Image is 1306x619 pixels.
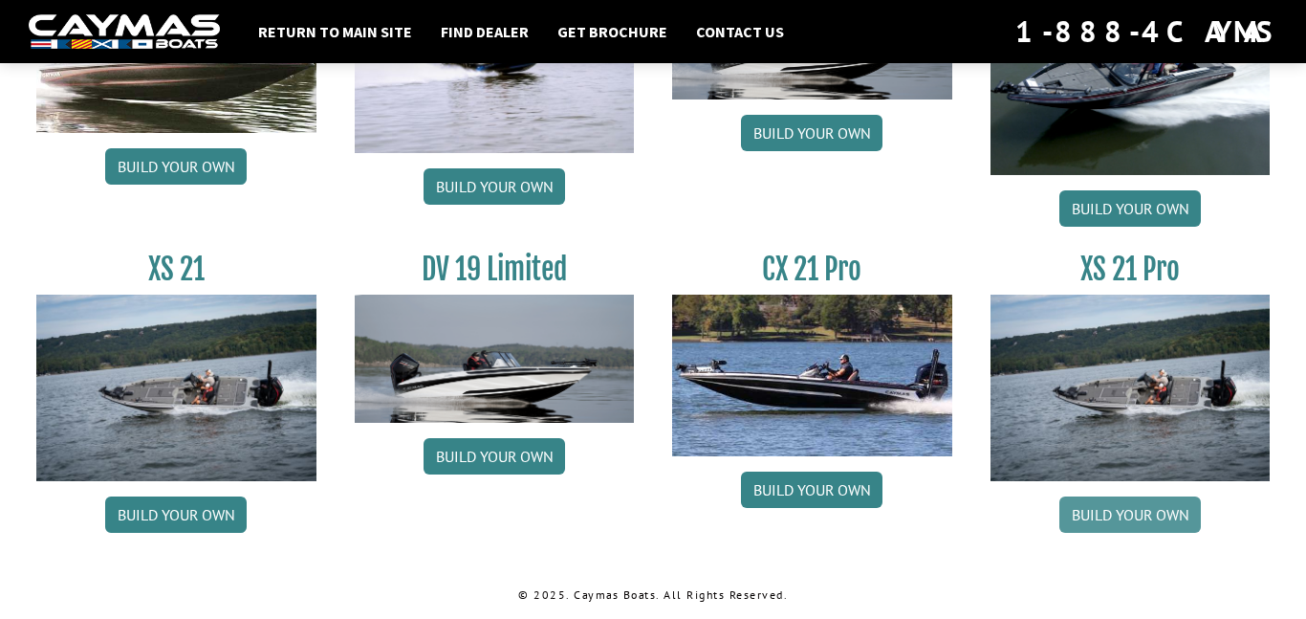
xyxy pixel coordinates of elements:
a: Build your own [1059,190,1201,227]
a: Find Dealer [431,19,538,44]
h3: XS 21 Pro [990,252,1271,287]
a: Contact Us [686,19,794,44]
a: Build your own [741,115,882,151]
h3: CX 21 Pro [672,252,952,287]
a: Build your own [105,497,247,533]
h3: DV 19 Limited [355,252,635,287]
a: Build your own [105,148,247,185]
div: 1-888-4CAYMAS [1015,11,1277,53]
a: Build your own [1059,497,1201,533]
img: dv-19-ban_from_website_for_caymas_connect.png [355,295,635,423]
a: Build your own [424,168,565,205]
img: XS_21_thumbnail.jpg [990,295,1271,481]
img: XS_21_thumbnail.jpg [36,295,316,481]
a: Build your own [741,472,882,508]
p: © 2025. Caymas Boats. All Rights Reserved. [36,586,1270,604]
a: Build your own [424,438,565,475]
h3: XS 21 [36,252,316,287]
img: white-logo-c9c8dbefe5ff5ceceb0f0178aa75bf4bb51f6bca0971e226c86eb53dfe498488.png [29,14,220,50]
img: CX-21Pro_thumbnail.jpg [672,295,952,455]
a: Get Brochure [548,19,677,44]
a: Return to main site [249,19,422,44]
